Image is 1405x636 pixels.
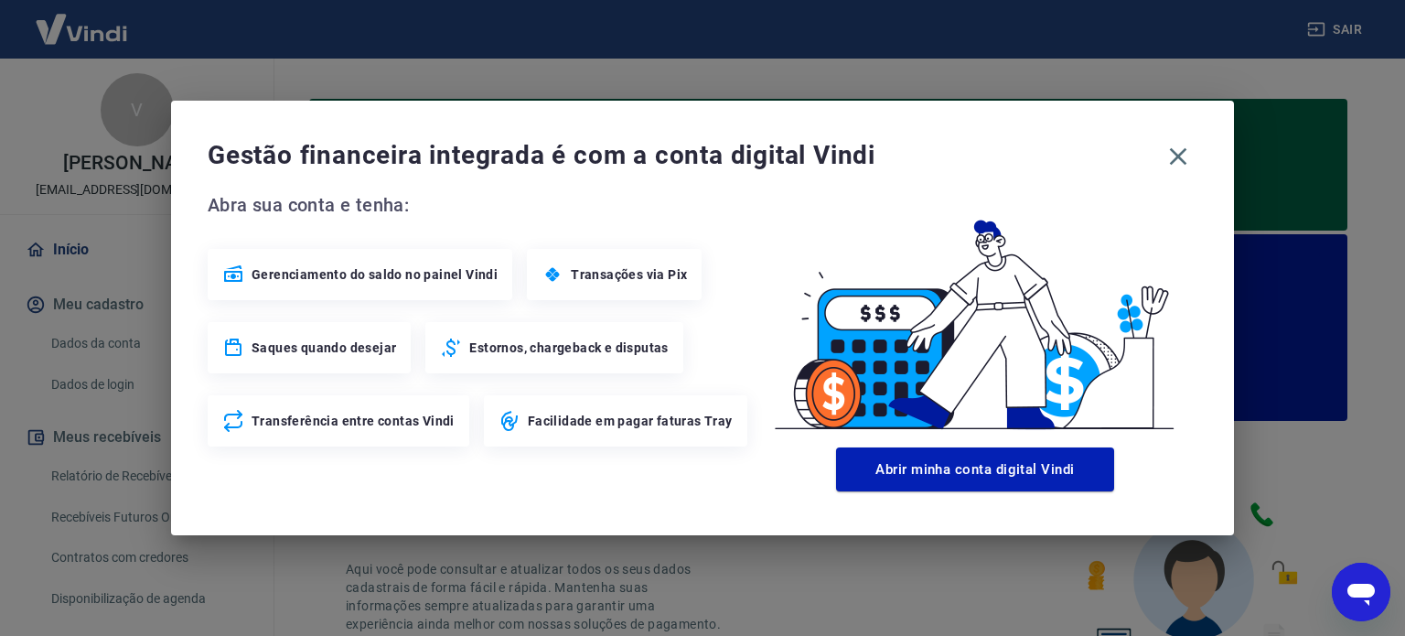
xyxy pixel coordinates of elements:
span: Saques quando desejar [252,339,396,357]
span: Estornos, chargeback e disputas [469,339,668,357]
span: Facilidade em pagar faturas Tray [528,412,733,430]
span: Gerenciamento do saldo no painel Vindi [252,265,498,284]
iframe: Botão para abrir a janela de mensagens [1332,563,1390,621]
span: Transferência entre contas Vindi [252,412,455,430]
span: Gestão financeira integrada é com a conta digital Vindi [208,137,1159,174]
button: Abrir minha conta digital Vindi [836,447,1114,491]
span: Transações via Pix [571,265,687,284]
img: Good Billing [753,190,1197,440]
span: Abra sua conta e tenha: [208,190,753,220]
